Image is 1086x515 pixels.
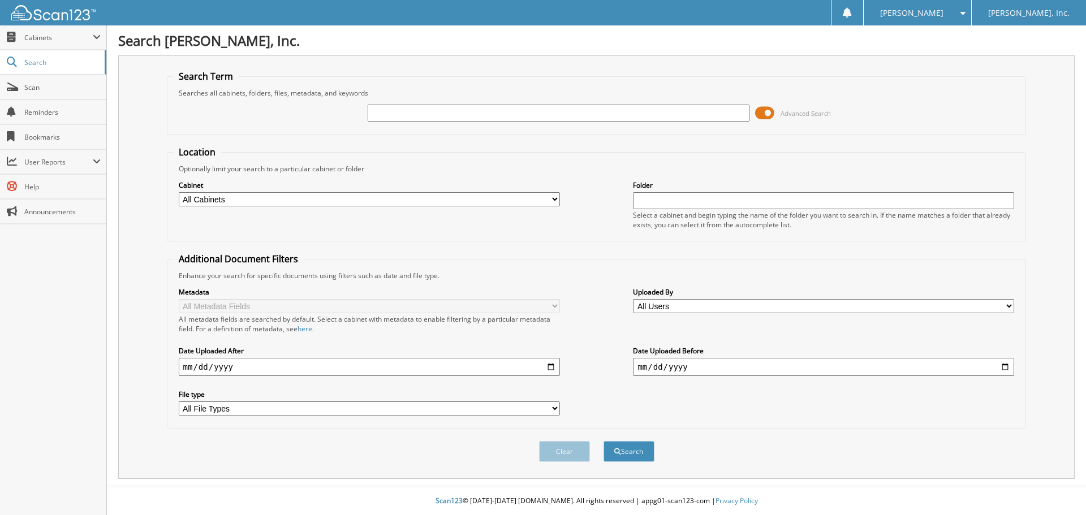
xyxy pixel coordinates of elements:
label: Date Uploaded Before [633,346,1014,356]
button: Search [604,441,654,462]
a: here [298,324,312,334]
div: Optionally limit your search to a particular cabinet or folder [173,164,1020,174]
h1: Search [PERSON_NAME], Inc. [118,31,1075,50]
input: end [633,358,1014,376]
a: Privacy Policy [716,496,758,505]
span: Bookmarks [24,132,101,142]
span: User Reports [24,157,93,167]
label: Uploaded By [633,287,1014,297]
span: Scan123 [436,496,463,505]
input: start [179,358,560,376]
iframe: Chat Widget [1029,461,1086,515]
span: Search [24,58,99,67]
span: Cabinets [24,33,93,42]
span: Reminders [24,107,101,117]
label: Cabinet [179,180,560,190]
div: All metadata fields are searched by default. Select a cabinet with metadata to enable filtering b... [179,314,560,334]
button: Clear [539,441,590,462]
div: Searches all cabinets, folders, files, metadata, and keywords [173,88,1020,98]
div: Select a cabinet and begin typing the name of the folder you want to search in. If the name match... [633,210,1014,230]
div: Enhance your search for specific documents using filters such as date and file type. [173,271,1020,280]
img: scan123-logo-white.svg [11,5,96,20]
span: Help [24,182,101,192]
span: [PERSON_NAME] [880,10,943,16]
span: Scan [24,83,101,92]
span: [PERSON_NAME], Inc. [988,10,1070,16]
label: File type [179,390,560,399]
legend: Additional Document Filters [173,253,304,265]
legend: Location [173,146,221,158]
legend: Search Term [173,70,239,83]
label: Metadata [179,287,560,297]
label: Folder [633,180,1014,190]
div: © [DATE]-[DATE] [DOMAIN_NAME]. All rights reserved | appg01-scan123-com | [107,487,1086,515]
span: Advanced Search [781,109,831,118]
label: Date Uploaded After [179,346,560,356]
span: Announcements [24,207,101,217]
